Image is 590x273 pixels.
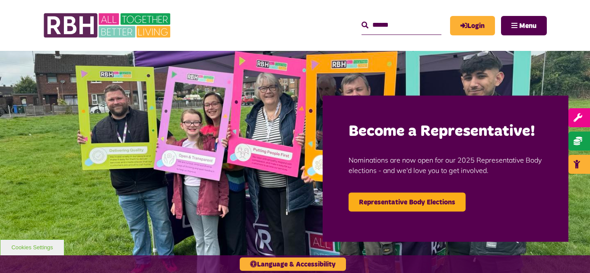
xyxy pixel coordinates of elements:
[349,192,466,211] a: Representative Body Elections
[349,141,542,188] p: Nominations are now open for our 2025 Representative Body elections - and we'd love you to get in...
[43,9,173,42] img: RBH
[349,121,542,141] h2: Become a Representative!
[240,257,346,271] button: Language & Accessibility
[519,22,536,29] span: Menu
[501,16,547,35] button: Navigation
[450,16,495,35] a: MyRBH
[551,234,590,273] iframe: Netcall Web Assistant for live chat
